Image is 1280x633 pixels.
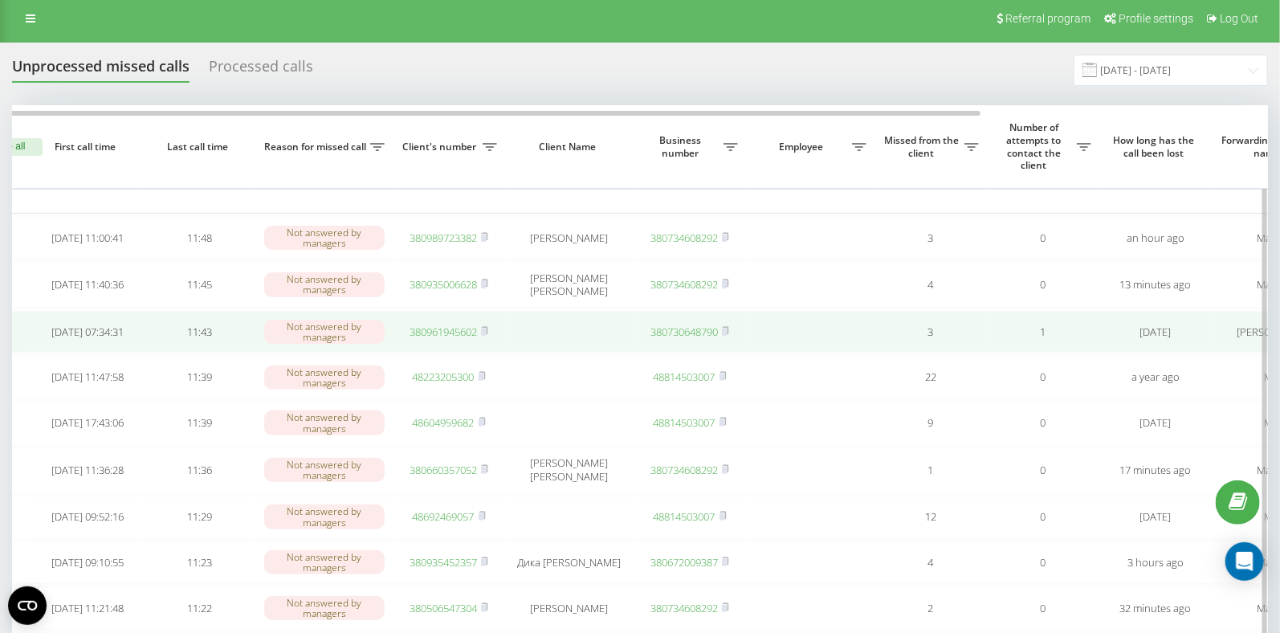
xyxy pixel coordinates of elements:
div: Unprocessed missed calls [12,58,190,83]
div: Not answered by managers [264,272,385,296]
td: 13 minutes ago [1099,262,1212,307]
div: Not answered by managers [264,550,385,574]
span: How long has the call been lost [1112,134,1199,159]
td: 11:39 [144,402,256,444]
td: [DATE] 11:47:58 [31,356,144,398]
div: Processed calls [209,58,313,83]
td: [DATE] 09:52:16 [31,496,144,538]
td: 11:36 [144,447,256,492]
span: Employee [754,141,852,153]
td: [DATE] 17:43:06 [31,402,144,444]
span: Missed from the client [883,134,964,159]
td: [DATE] 11:36:28 [31,447,144,492]
td: [DATE] 11:40:36 [31,262,144,307]
div: Not answered by managers [264,596,385,620]
td: 1 [874,447,987,492]
td: 11:29 [144,496,256,538]
a: 380506547304 [410,601,477,615]
a: 380734608292 [650,463,718,477]
td: 11:39 [144,356,256,398]
td: [DATE] 11:21:48 [31,587,144,630]
div: Not answered by managers [264,458,385,482]
td: 11:48 [144,217,256,259]
td: 2 [874,587,987,630]
span: Last call time [157,141,243,153]
td: [PERSON_NAME] [PERSON_NAME] [505,262,634,307]
td: 11:43 [144,311,256,353]
div: Not answered by managers [264,410,385,435]
a: 48814503007 [654,415,715,430]
td: 0 [987,587,1099,630]
td: an hour ago [1099,217,1212,259]
td: Дика [PERSON_NAME] [505,541,634,584]
td: 1 [987,311,1099,353]
td: 0 [987,262,1099,307]
a: 380672009387 [650,555,718,570]
span: Log Out [1220,12,1258,25]
a: 380989723382 [410,231,477,245]
td: a year ago [1099,356,1212,398]
td: 0 [987,402,1099,444]
a: 380660357052 [410,463,477,477]
span: Referral program [1005,12,1090,25]
td: 11:23 [144,541,256,584]
td: 0 [987,447,1099,492]
a: 380935006628 [410,277,477,292]
div: Not answered by managers [264,226,385,250]
td: 3 [874,311,987,353]
td: 3 hours ago [1099,541,1212,584]
a: 380734608292 [650,277,718,292]
span: Business number [642,134,724,159]
a: 48223205300 [413,370,475,384]
span: First call time [44,141,131,153]
div: Open Intercom Messenger [1225,542,1264,581]
a: 380961945602 [410,325,477,339]
td: 0 [987,541,1099,584]
td: 0 [987,356,1099,398]
td: 11:45 [144,262,256,307]
td: [DATE] [1099,496,1212,538]
td: [PERSON_NAME] [505,587,634,630]
td: [DATE] 09:10:55 [31,541,144,584]
td: 12 [874,496,987,538]
a: 380734608292 [650,601,718,615]
td: [PERSON_NAME] [505,217,634,259]
td: [DATE] [1099,402,1212,444]
td: [DATE] 07:34:31 [31,311,144,353]
div: Not answered by managers [264,320,385,344]
td: 9 [874,402,987,444]
td: 11:22 [144,587,256,630]
td: [PERSON_NAME] [PERSON_NAME] [505,447,634,492]
td: 0 [987,496,1099,538]
span: Client Name [519,141,620,153]
span: Profile settings [1119,12,1193,25]
a: 48692469057 [413,509,475,524]
a: 380734608292 [650,231,718,245]
td: [DATE] 11:00:41 [31,217,144,259]
td: 17 minutes ago [1099,447,1212,492]
td: 0 [987,217,1099,259]
td: 22 [874,356,987,398]
td: 4 [874,541,987,584]
a: 380730648790 [650,325,718,339]
a: 48814503007 [654,509,715,524]
span: Reason for missed call [264,141,370,153]
a: 380935452357 [410,555,477,570]
div: Not answered by managers [264,504,385,529]
a: 48814503007 [654,370,715,384]
span: Number of attempts to contact the client [995,121,1077,171]
div: Not answered by managers [264,366,385,390]
a: 48604959682 [413,415,475,430]
button: Open CMP widget [8,586,47,625]
td: 32 minutes ago [1099,587,1212,630]
td: [DATE] [1099,311,1212,353]
td: 3 [874,217,987,259]
td: 4 [874,262,987,307]
span: Client's number [401,141,483,153]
